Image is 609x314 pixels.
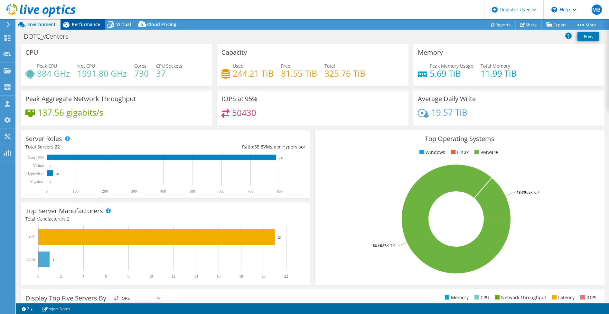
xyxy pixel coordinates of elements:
[28,155,44,160] text: Guest VM
[50,180,52,183] text: 0
[579,294,596,301] li: IOPS
[134,63,146,69] span: Cores
[481,63,510,69] span: Total Memory
[279,156,284,159] text: 787
[46,189,48,194] text: 0
[33,163,44,168] text: Virtual
[577,32,599,41] a: Print
[37,70,70,77] h4: 884 GHz
[131,189,137,194] text: 300
[30,179,43,184] text: Physical
[25,143,165,150] div: Total Servers:
[324,63,335,69] span: Total
[485,20,516,30] a: Reports
[551,7,557,13] svg: \n
[29,235,35,239] text: Dell
[320,135,600,142] h3: Top Operating Systems
[27,257,35,262] text: Other
[27,21,56,27] span: Environment
[515,20,542,30] a: Share
[233,70,274,77] h4: 244.21 TiB
[430,63,473,69] span: Peak Memory Usage
[473,294,489,301] li: CPU
[541,20,571,30] a: Export
[165,143,305,150] div: Ratio: VMs per Hypervisor
[102,189,108,194] text: 200
[418,149,445,156] li: Windows
[324,70,365,77] h4: 325.76 TiB
[592,5,602,15] span: MB
[248,189,253,194] text: 700
[232,109,256,116] h4: 50430
[37,305,75,313] a: Project Notes
[38,109,103,116] h4: 137.56 gigabits/s
[373,243,383,248] tspan: 86.4%
[156,70,182,77] h4: 37
[277,189,283,194] text: 800
[221,49,247,56] h3: Capacity
[281,70,317,77] h4: 81.55 TiB
[449,149,469,156] li: Linux
[418,49,443,56] h3: Memory
[25,207,103,214] h3: Top Server Manufacturers
[517,190,527,195] tspan: 13.6%
[112,294,163,302] span: IOPS
[219,189,224,194] text: 600
[134,70,149,77] h4: 730
[571,20,601,30] a: More
[262,274,266,279] text: 20
[55,144,60,150] span: 22
[527,190,539,195] tspan: ESXi 6.7
[25,135,62,142] h3: Server Roles
[77,63,95,69] span: Net CPU
[493,294,546,301] li: Network Throughput
[127,274,129,279] text: 8
[217,274,220,279] text: 16
[156,63,182,69] span: CPU Sockets
[37,63,57,69] span: Peak CPU
[116,21,131,27] span: Virtual
[60,274,62,279] text: 2
[430,70,473,77] h4: 5.69 TiB
[418,95,476,102] h3: Average Daily Write
[443,294,469,301] li: Memory
[239,274,243,279] text: 18
[53,258,55,262] text: 1
[72,21,100,27] span: Performance
[233,63,244,69] span: Used
[221,95,258,102] h3: IOPS at 95%
[431,109,467,116] h4: 19.57 TiB
[25,49,38,56] h3: CPU
[17,305,37,313] a: 2
[550,294,575,301] li: Latency
[25,95,136,102] h3: Peak Aggregate Network Throughput
[73,189,79,194] text: 100
[383,243,395,248] tspan: ESXi 7.0
[254,144,263,150] span: 35.8
[37,274,39,279] text: 0
[278,235,282,239] text: 21
[473,149,498,156] li: VMware
[149,274,153,279] text: 10
[26,171,44,176] text: Hypervisor
[56,172,59,175] text: 22
[147,21,176,27] span: Cloud Pricing
[105,274,107,279] text: 6
[67,216,69,222] span: 2
[160,189,166,194] text: 400
[25,215,305,223] h4: Total Manufacturers:
[284,274,288,279] text: 22
[172,274,175,279] text: 12
[21,33,78,40] h1: DOTC_vCenters
[50,164,52,167] text: 0
[77,70,127,77] h4: 1991.80 GHz
[481,70,517,77] h4: 11.99 TiB
[189,189,195,194] text: 500
[194,274,198,279] text: 14
[281,63,290,69] span: Free
[82,274,84,279] text: 4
